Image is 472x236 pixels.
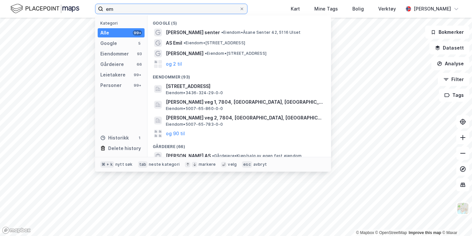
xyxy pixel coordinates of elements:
[133,30,142,35] div: 99+
[184,40,186,45] span: •
[100,39,117,47] div: Google
[166,98,323,106] span: [PERSON_NAME] veg 1, 7804, [GEOGRAPHIC_DATA], [GEOGRAPHIC_DATA]
[414,5,451,13] div: [PERSON_NAME]
[147,139,331,151] div: Gårdeiere (66)
[439,89,469,102] button: Tags
[100,60,124,68] div: Gårdeiere
[253,162,267,167] div: avbryt
[212,153,302,159] span: Gårdeiere • Kjøp/salg av egen fast eiendom
[166,90,223,96] span: Eiendom • 3436-324-29-0-0
[138,161,148,168] div: tab
[100,50,129,58] div: Eiendommer
[2,226,31,234] a: Mapbox homepage
[149,162,180,167] div: neste kategori
[378,5,396,13] div: Verktøy
[166,39,182,47] span: AS Emil
[108,144,141,152] div: Delete history
[205,51,207,56] span: •
[166,60,182,68] button: og 2 til
[166,152,211,160] span: [PERSON_NAME] AS
[228,162,237,167] div: velg
[409,230,441,235] a: Improve this map
[457,202,469,215] img: Z
[147,15,331,27] div: Google (5)
[137,41,142,46] div: 5
[100,161,114,168] div: ⌘ + k
[115,162,133,167] div: nytt søk
[137,51,142,56] div: 93
[439,204,472,236] iframe: Chat Widget
[100,134,129,142] div: Historikk
[100,81,122,89] div: Personer
[375,230,407,235] a: OpenStreetMap
[429,41,469,54] button: Datasett
[431,57,469,70] button: Analyse
[314,5,338,13] div: Mine Tags
[133,83,142,88] div: 99+
[166,130,185,138] button: og 90 til
[137,135,142,140] div: 1
[103,4,239,14] input: Søk på adresse, matrikkel, gårdeiere, leietakere eller personer
[166,82,323,90] span: [STREET_ADDRESS]
[242,161,252,168] div: esc
[221,30,301,35] span: Eiendom • Åsane Senter 42, 5116 Ulset
[425,26,469,39] button: Bokmerker
[133,72,142,77] div: 99+
[199,162,216,167] div: markere
[166,50,204,57] span: [PERSON_NAME]
[10,3,79,14] img: logo.f888ab2527a4732fd821a326f86c7f29.svg
[291,5,300,13] div: Kart
[100,29,109,37] div: Alle
[356,230,374,235] a: Mapbox
[166,122,223,127] span: Eiendom • 5007-65-783-0-0
[205,51,266,56] span: Eiendom • [STREET_ADDRESS]
[438,73,469,86] button: Filter
[184,40,245,46] span: Eiendom • [STREET_ADDRESS]
[221,30,223,35] span: •
[100,21,145,26] div: Kategori
[352,5,364,13] div: Bolig
[137,62,142,67] div: 66
[166,29,220,36] span: [PERSON_NAME] senter
[166,106,223,111] span: Eiendom • 5007-65-860-0-0
[100,71,126,79] div: Leietakere
[166,114,323,122] span: [PERSON_NAME] veg 2, 7804, [GEOGRAPHIC_DATA], [GEOGRAPHIC_DATA]
[212,153,214,158] span: •
[147,69,331,81] div: Eiendommer (93)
